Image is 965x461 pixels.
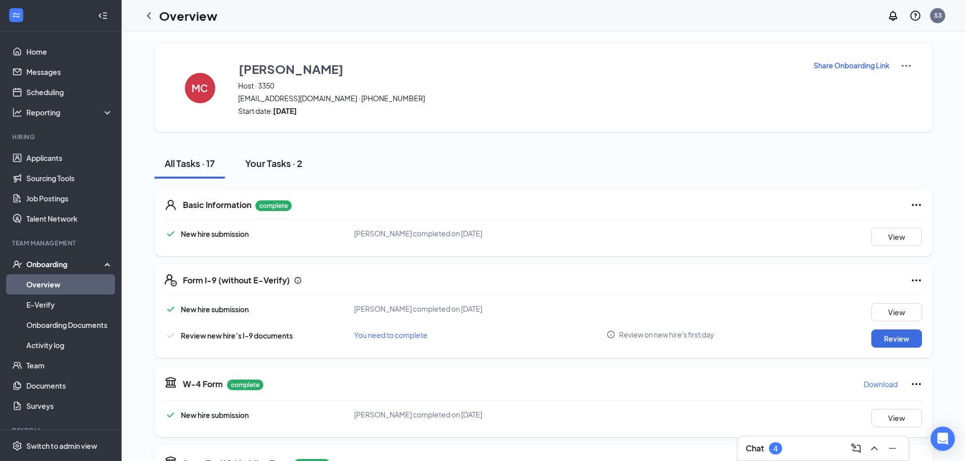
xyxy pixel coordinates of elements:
svg: Settings [12,441,22,451]
span: [EMAIL_ADDRESS][DOMAIN_NAME] · [PHONE_NUMBER] [238,93,800,103]
svg: FormI9EVerifyIcon [165,274,177,286]
span: [PERSON_NAME] completed on [DATE] [354,229,482,238]
svg: Ellipses [910,199,922,211]
div: Switch to admin view [26,441,97,451]
a: E-Verify [26,295,113,315]
span: New hire submission [181,305,249,314]
button: ComposeMessage [848,440,864,456]
a: Activity log [26,335,113,355]
a: Applicants [26,148,113,168]
a: Overview [26,274,113,295]
button: Minimize [884,440,901,456]
span: [PERSON_NAME] completed on [DATE] [354,410,482,419]
div: Payroll [12,426,111,435]
span: [PERSON_NAME] completed on [DATE] [354,304,482,313]
svg: Ellipses [910,378,922,390]
img: More Actions [900,60,912,72]
svg: Collapse [98,11,108,21]
svg: Checkmark [165,329,177,342]
svg: WorkstreamLogo [11,10,21,20]
strong: [DATE] [273,106,297,115]
div: Open Intercom Messenger [931,427,955,451]
button: ChevronUp [866,440,882,456]
button: Review [871,329,922,348]
span: Host · 3350 [238,80,800,91]
h5: Basic Information [183,199,251,211]
svg: TaxGovernmentIcon [165,376,177,388]
button: MC [175,60,225,116]
svg: Checkmark [165,303,177,315]
svg: QuestionInfo [909,10,921,22]
svg: Analysis [12,107,22,117]
svg: Minimize [886,442,899,454]
a: Sourcing Tools [26,168,113,188]
div: Onboarding [26,259,104,269]
svg: ChevronUp [868,442,880,454]
div: All Tasks · 17 [165,157,215,170]
div: Your Tasks · 2 [245,157,302,170]
div: S3 [934,11,942,20]
h5: Form I-9 (without E-Verify) [183,275,290,286]
h3: Chat [746,443,764,454]
span: Review new hire’s I-9 documents [181,331,293,340]
button: View [871,409,922,427]
button: Download [863,376,898,392]
svg: User [165,199,177,211]
h4: MC [191,85,208,92]
p: complete [255,200,292,211]
svg: ChevronLeft [143,10,155,22]
button: [PERSON_NAME] [238,60,800,78]
button: View [871,228,922,246]
div: Team Management [12,239,111,247]
span: New hire submission [181,229,249,238]
a: Home [26,41,113,62]
a: Documents [26,375,113,396]
a: Talent Network [26,208,113,229]
h3: [PERSON_NAME] [239,60,343,77]
svg: Checkmark [165,409,177,421]
h5: W-4 Form [183,379,223,390]
svg: Info [294,276,302,284]
a: Team [26,355,113,375]
a: Job Postings [26,188,113,208]
span: Start date: [238,106,800,116]
svg: UserCheck [12,259,22,269]
span: Review on new hire's first day [619,329,714,340]
h1: Overview [159,7,217,24]
svg: Ellipses [910,274,922,286]
div: 4 [774,444,778,453]
a: Onboarding Documents [26,315,113,335]
p: Share Onboarding Link [814,60,890,70]
span: You need to complete [354,330,428,340]
svg: Info [606,330,615,339]
p: complete [227,380,263,390]
a: Messages [26,62,113,82]
span: New hire submission [181,410,249,420]
svg: Notifications [887,10,899,22]
p: Download [864,379,898,389]
div: Reporting [26,107,113,117]
button: View [871,303,922,321]
svg: Checkmark [165,228,177,240]
a: Surveys [26,396,113,416]
div: Hiring [12,133,111,141]
button: Share Onboarding Link [813,60,890,71]
a: Scheduling [26,82,113,102]
svg: ComposeMessage [850,442,862,454]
